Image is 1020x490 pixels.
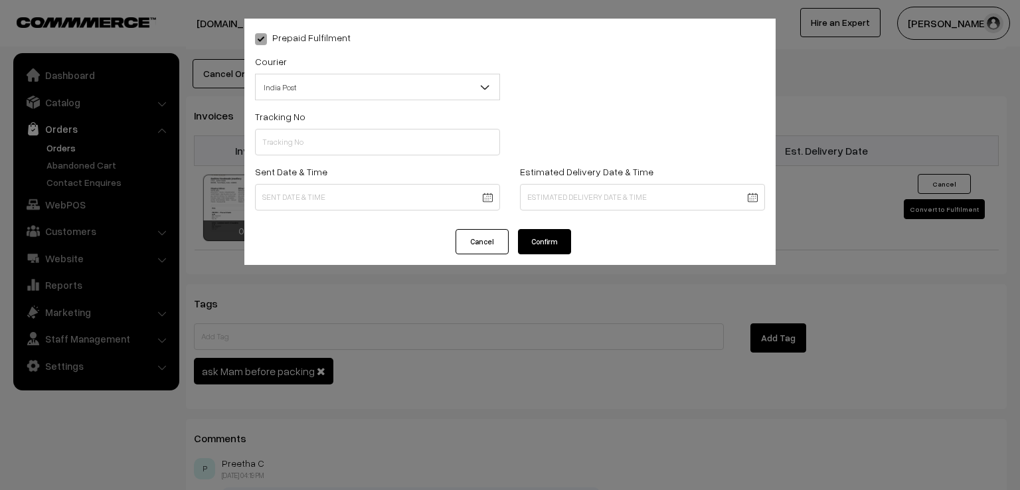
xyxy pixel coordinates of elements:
label: Tracking No [255,110,305,123]
button: Cancel [456,229,509,254]
button: Confirm [518,229,571,254]
label: Courier [255,54,287,68]
input: Estimated Delivery Date & Time [520,184,765,210]
label: Estimated Delivery Date & Time [520,165,653,179]
span: India Post [255,74,500,100]
input: Sent Date & Time [255,184,500,210]
input: Tracking No [255,129,500,155]
label: Prepaid Fulfilment [255,31,351,44]
span: India Post [256,76,499,99]
label: Sent Date & Time [255,165,327,179]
